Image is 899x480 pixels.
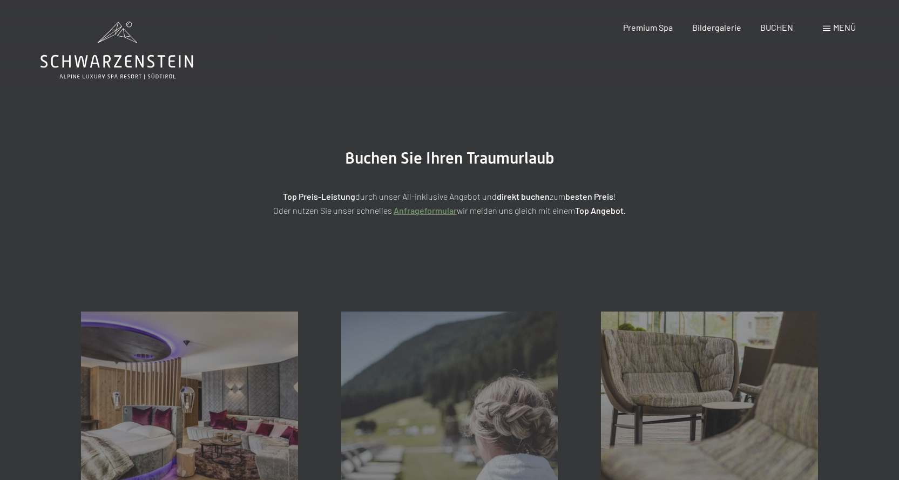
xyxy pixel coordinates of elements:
[180,190,720,217] p: durch unser All-inklusive Angebot und zum ! Oder nutzen Sie unser schnelles wir melden uns gleich...
[394,205,457,215] a: Anfrageformular
[575,205,626,215] strong: Top Angebot.
[565,191,613,201] strong: besten Preis
[692,22,741,32] a: Bildergalerie
[833,22,856,32] span: Menü
[623,22,673,32] a: Premium Spa
[283,191,355,201] strong: Top Preis-Leistung
[345,148,555,167] span: Buchen Sie Ihren Traumurlaub
[497,191,550,201] strong: direkt buchen
[760,22,793,32] a: BUCHEN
